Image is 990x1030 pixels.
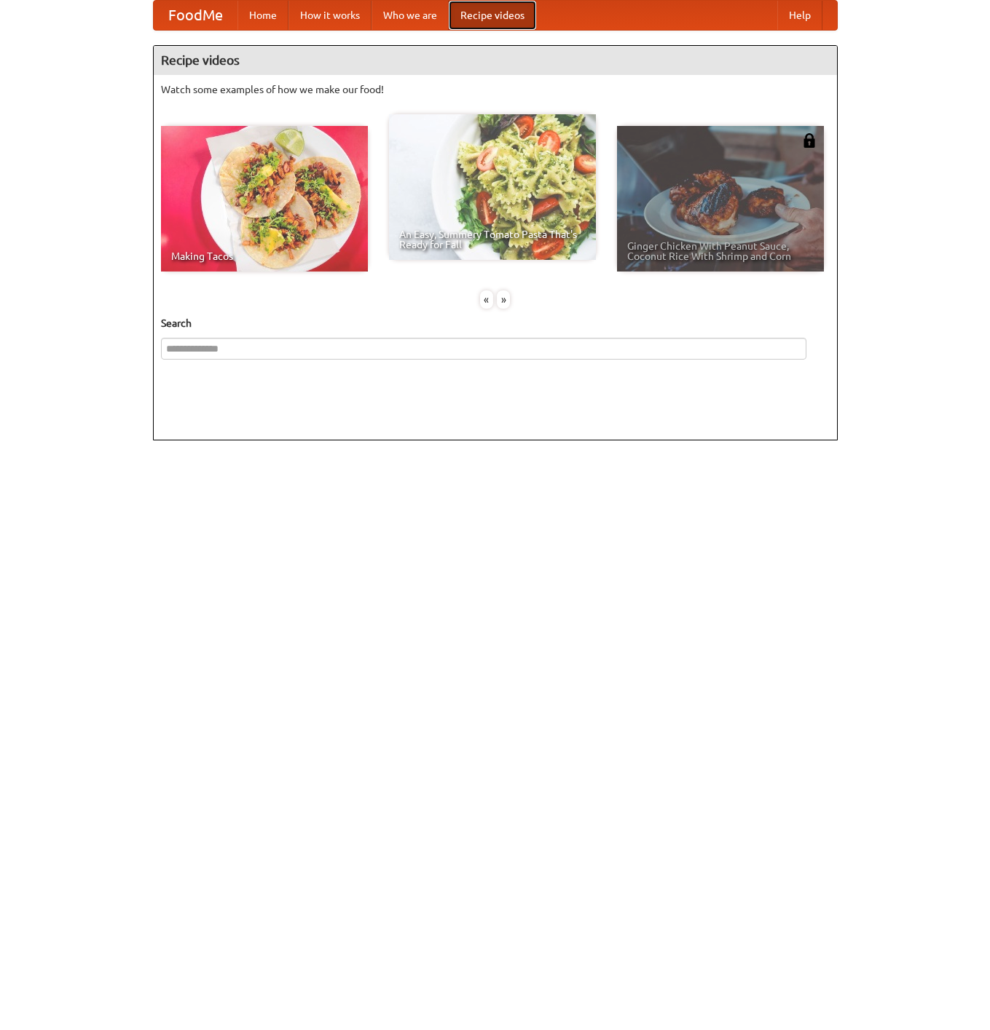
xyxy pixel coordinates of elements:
a: Making Tacos [161,126,368,272]
a: Home [237,1,288,30]
span: An Easy, Summery Tomato Pasta That's Ready for Fall [399,229,586,250]
a: Recipe videos [449,1,536,30]
span: Making Tacos [171,251,358,261]
h4: Recipe videos [154,46,837,75]
div: « [480,290,493,309]
p: Watch some examples of how we make our food! [161,82,830,97]
img: 483408.png [802,133,817,148]
a: Who we are [372,1,449,30]
h5: Search [161,316,830,330]
a: An Easy, Summery Tomato Pasta That's Ready for Fall [389,114,596,260]
a: Help [777,1,822,30]
div: » [497,290,510,309]
a: How it works [288,1,372,30]
a: FoodMe [154,1,237,30]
